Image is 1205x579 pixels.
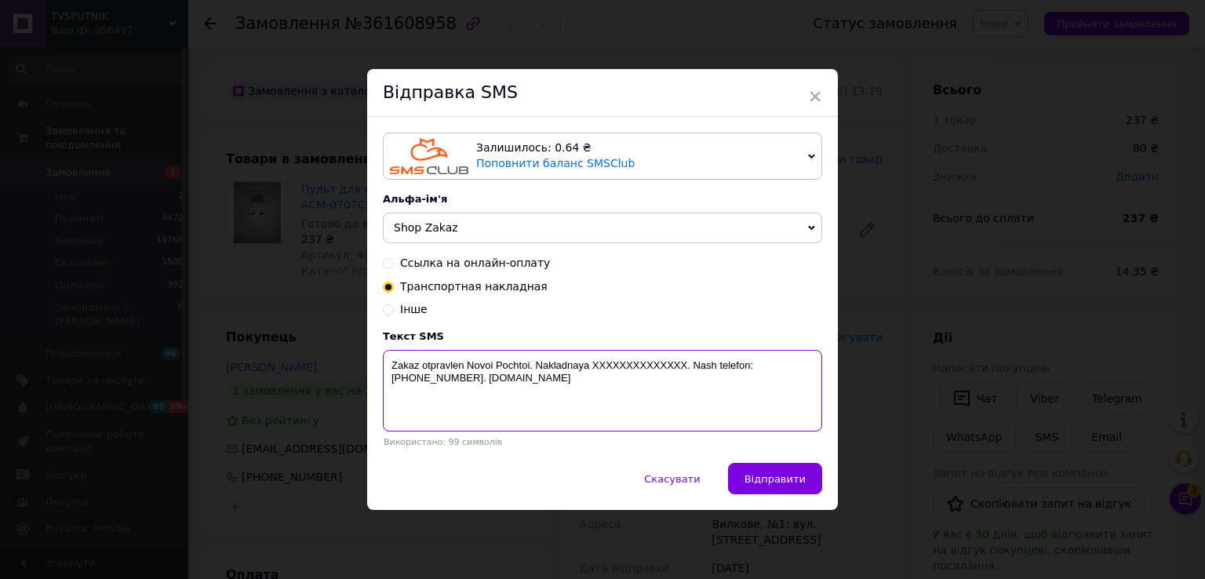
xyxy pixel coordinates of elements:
[383,350,822,432] textarea: Zakaz otpravlen Novoi Pochtoi. Nakladnaya XXXXXXXXXXXXXX. Nash telefon:[PHONE_NUMBER]. [DOMAIN_NAME]
[367,69,838,117] div: Відправка SMS
[383,193,447,205] span: Альфа-ім'я
[400,280,548,293] span: Транспортная накладная
[476,140,802,156] div: Залишилось: 0.64 ₴
[383,330,822,342] div: Текст SMS
[644,473,700,485] span: Скасувати
[808,83,822,110] span: ×
[728,463,822,494] button: Відправити
[476,157,635,169] a: Поповнити баланс SMSClub
[383,437,822,447] div: Використано: 99 символів
[400,257,550,269] span: Ссылка на онлайн-оплату
[400,303,428,315] span: Інше
[744,473,806,485] span: Відправити
[394,221,458,234] span: Shop Zakaz
[628,463,716,494] button: Скасувати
